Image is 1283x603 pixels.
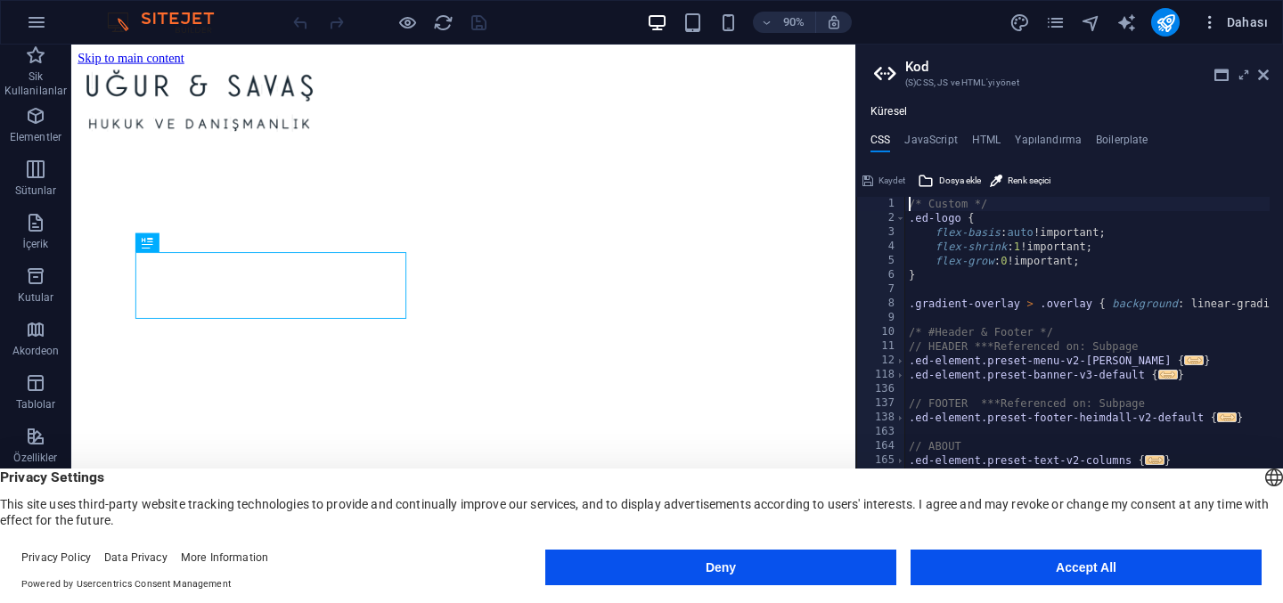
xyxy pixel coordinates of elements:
[12,344,60,358] p: Akordeon
[857,197,906,211] div: 1
[102,12,236,33] img: Editor Logo
[857,311,906,325] div: 9
[857,411,906,425] div: 138
[1151,8,1180,37] button: publish
[10,130,61,144] p: Elementler
[18,290,54,305] p: Kutular
[1145,455,1165,465] span: ...
[857,396,906,411] div: 137
[22,237,48,251] p: İçerik
[857,297,906,311] div: 8
[870,134,890,153] h4: CSS
[826,14,842,30] i: Yeniden boyutlandırmada yakınlaştırma düzeyini seçilen cihaza uyacak şekilde otomatik olarak ayarla.
[857,439,906,453] div: 164
[987,170,1053,191] button: Renk seçici
[1156,12,1176,33] i: Yayınla
[857,453,906,468] div: 165
[857,425,906,439] div: 163
[857,354,906,368] div: 12
[1008,170,1050,191] span: Renk seçici
[905,75,1233,91] h3: (S)CSS, JS ve HTML'yi yönet
[1217,412,1237,422] span: ...
[1081,12,1101,33] i: Navigatör
[857,325,906,339] div: 10
[13,451,57,465] p: Özellikler
[1044,12,1066,33] button: pages
[1015,134,1082,153] h4: Yapılandırma
[1158,370,1178,379] span: ...
[1116,12,1137,33] i: AI Writer
[1201,13,1268,31] span: Dahası
[857,211,906,225] div: 2
[16,397,56,412] p: Tablolar
[433,12,454,33] i: Sayfayı yeniden yükleyin
[857,225,906,240] div: 3
[1009,12,1030,33] i: Tasarım (Ctrl+Alt+Y)
[905,59,1269,75] h2: Kod
[915,170,984,191] button: Dosya ekle
[857,368,906,382] div: 118
[857,382,906,396] div: 136
[870,105,907,119] h4: Küresel
[753,12,816,33] button: 90%
[1045,12,1066,33] i: Sayfalar (Ctrl+Alt+S)
[857,339,906,354] div: 11
[15,183,57,198] p: Sütunlar
[780,12,808,33] h6: 90%
[432,12,454,33] button: reload
[904,134,957,153] h4: JavaScript
[857,254,906,268] div: 5
[396,12,418,33] button: Ön izleme modundan çıkıp düzenlemeye devam etmek için buraya tıklayın
[939,170,981,191] span: Dosya ekle
[1009,12,1030,33] button: design
[1080,12,1101,33] button: navigator
[857,240,906,254] div: 4
[1194,8,1275,37] button: Dahası
[857,468,906,482] div: 174
[1115,12,1137,33] button: text_generator
[857,268,906,282] div: 6
[857,282,906,297] div: 7
[1096,134,1148,153] h4: Boilerplate
[7,7,126,22] a: Skip to main content
[1184,355,1204,365] span: ...
[972,134,1001,153] h4: HTML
